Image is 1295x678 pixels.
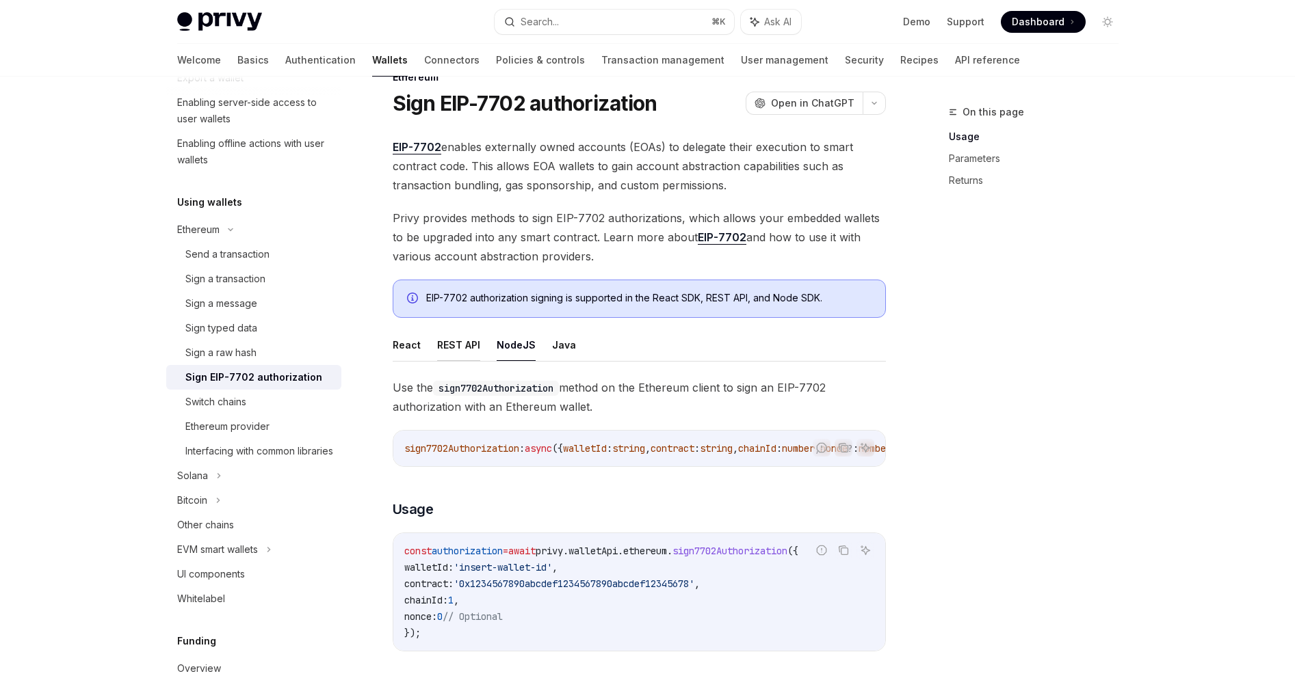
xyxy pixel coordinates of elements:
[601,44,724,77] a: Transaction management
[166,291,341,316] a: Sign a message
[177,194,242,211] h5: Using wallets
[393,208,886,266] span: Privy provides methods to sign EIP-7702 authorizations, which allows your embedded wallets to be ...
[166,340,341,365] a: Sign a raw hash
[404,561,454,573] span: walletId:
[454,578,694,590] span: '0x1234567890abcdef1234567890abcdef12345678'
[166,586,341,611] a: Whitelabel
[949,169,1129,191] a: Returns
[563,442,607,455] span: walletId
[1012,15,1064,29] span: Dashboard
[185,246,270,262] div: Send a transaction
[623,545,667,557] span: ethereum
[607,442,612,455] span: :
[698,230,746,245] a: EIP-7702
[404,578,454,590] span: contract:
[432,545,503,557] span: authorization
[185,369,322,385] div: Sign EIP-7702 authorization
[177,492,207,508] div: Bitcoin
[835,439,852,457] button: Copy the contents from the code block
[177,94,333,127] div: Enabling server-side access to user wallets
[848,442,859,455] span: ?:
[618,545,623,557] span: .
[166,267,341,291] a: Sign a transaction
[667,545,672,557] span: .
[552,561,558,573] span: ,
[859,442,891,455] span: number
[166,390,341,414] a: Switch chains
[645,442,651,455] span: ,
[764,15,792,29] span: Ask AI
[552,442,563,455] span: ({
[177,517,234,533] div: Other chains
[177,591,225,607] div: Whitelabel
[166,562,341,586] a: UI components
[672,545,787,557] span: sign7702Authorization
[443,610,503,623] span: // Optional
[177,12,262,31] img: light logo
[177,221,220,238] div: Ethereum
[711,16,726,27] span: ⌘ K
[426,291,872,306] div: EIP-7702 authorization signing is supported in the React SDK, REST API, and Node SDK.
[900,44,939,77] a: Recipes
[177,467,208,484] div: Solana
[813,541,830,559] button: Report incorrect code
[166,365,341,390] a: Sign EIP-7702 authorization
[496,44,585,77] a: Policies & controls
[393,137,886,195] span: enables externally owned accounts (EOAs) to delegate their execution to smart contract code. This...
[185,320,257,336] div: Sign typed data
[519,442,525,455] span: :
[177,135,333,168] div: Enabling offline actions with user wallets
[776,442,782,455] span: :
[166,316,341,340] a: Sign typed data
[963,104,1024,120] span: On this page
[454,594,459,606] span: ,
[404,594,448,606] span: chainId:
[741,10,801,34] button: Ask AI
[741,44,828,77] a: User management
[856,439,874,457] button: Ask AI
[177,44,221,77] a: Welcome
[955,44,1020,77] a: API reference
[185,271,265,287] div: Sign a transaction
[177,660,221,677] div: Overview
[694,578,700,590] span: ,
[1001,11,1086,33] a: Dashboard
[448,594,454,606] span: 1
[437,329,480,361] button: REST API
[612,442,645,455] span: string
[166,439,341,463] a: Interfacing with common libraries
[552,329,576,361] button: Java
[782,442,815,455] span: number
[1097,11,1119,33] button: Toggle dark mode
[433,381,559,396] code: sign7702Authorization
[404,442,519,455] span: sign7702Authorization
[835,541,852,559] button: Copy the contents from the code block
[787,545,798,557] span: ({
[393,378,886,416] span: Use the method on the Ethereum client to sign an EIP-7702 authorization with an Ethereum wallet.
[166,414,341,439] a: Ethereum provider
[746,92,863,115] button: Open in ChatGPT
[536,545,563,557] span: privy
[949,148,1129,169] a: Parameters
[424,44,480,77] a: Connectors
[177,566,245,582] div: UI components
[508,545,536,557] span: await
[185,295,257,312] div: Sign a message
[903,15,930,29] a: Demo
[404,627,421,639] span: });
[185,443,333,459] div: Interfacing with common libraries
[733,442,738,455] span: ,
[563,545,568,557] span: .
[177,541,258,558] div: EVM smart wallets
[407,293,421,306] svg: Info
[503,545,508,557] span: =
[166,90,341,131] a: Enabling server-side access to user wallets
[437,610,443,623] span: 0
[237,44,269,77] a: Basics
[372,44,408,77] a: Wallets
[185,394,246,410] div: Switch chains
[185,344,257,361] div: Sign a raw hash
[651,442,694,455] span: contract
[771,96,854,110] span: Open in ChatGPT
[177,633,216,649] h5: Funding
